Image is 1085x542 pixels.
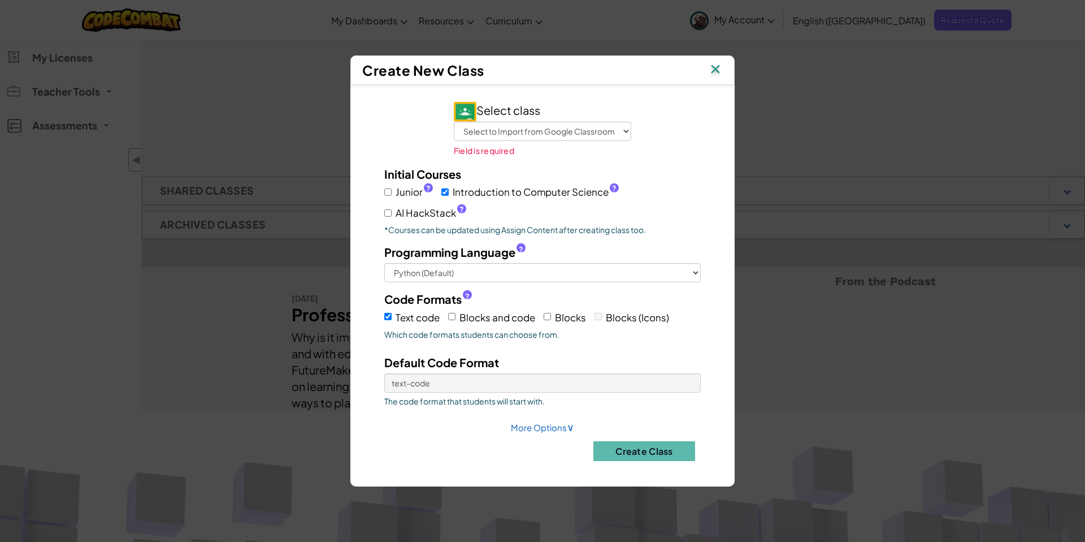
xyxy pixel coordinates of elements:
[384,244,515,260] span: Programming Language
[384,395,701,407] span: The code format that students will start with.
[384,224,701,235] p: *Courses can be updated using Assign Content after creating class too.
[594,313,602,320] input: Blocks (Icons)
[384,313,392,320] input: Text code
[544,313,551,320] input: Blocks
[465,292,470,301] span: ?
[384,188,392,196] input: Junior?
[396,205,466,221] span: AI HackStack
[454,103,540,117] span: Select class
[441,188,449,196] input: Introduction to Computer Science?
[426,184,431,193] span: ?
[396,184,433,200] span: Junior
[453,184,619,200] span: Introduction to Computer Science
[511,422,574,433] a: More Options
[384,291,462,307] span: Code Formats
[384,355,499,369] span: Default Code Format
[384,209,392,217] input: AI HackStack?
[362,62,484,79] span: Create New Class
[593,441,695,461] button: Create Class
[384,329,701,340] span: Which code formats students can choose from.
[396,311,440,324] span: Text code
[454,102,476,122] img: IconGoogleClassroom.svg
[606,311,669,324] span: Blocks (Icons)
[519,245,523,254] span: ?
[567,420,574,433] span: ∨
[448,313,455,320] input: Blocks and code
[555,311,586,324] span: Blocks
[454,146,514,155] span: Field is required
[708,62,723,79] img: IconClose.svg
[384,166,461,182] label: Initial Courses
[459,205,464,214] span: ?
[459,311,535,324] span: Blocks and code
[612,184,617,193] span: ?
